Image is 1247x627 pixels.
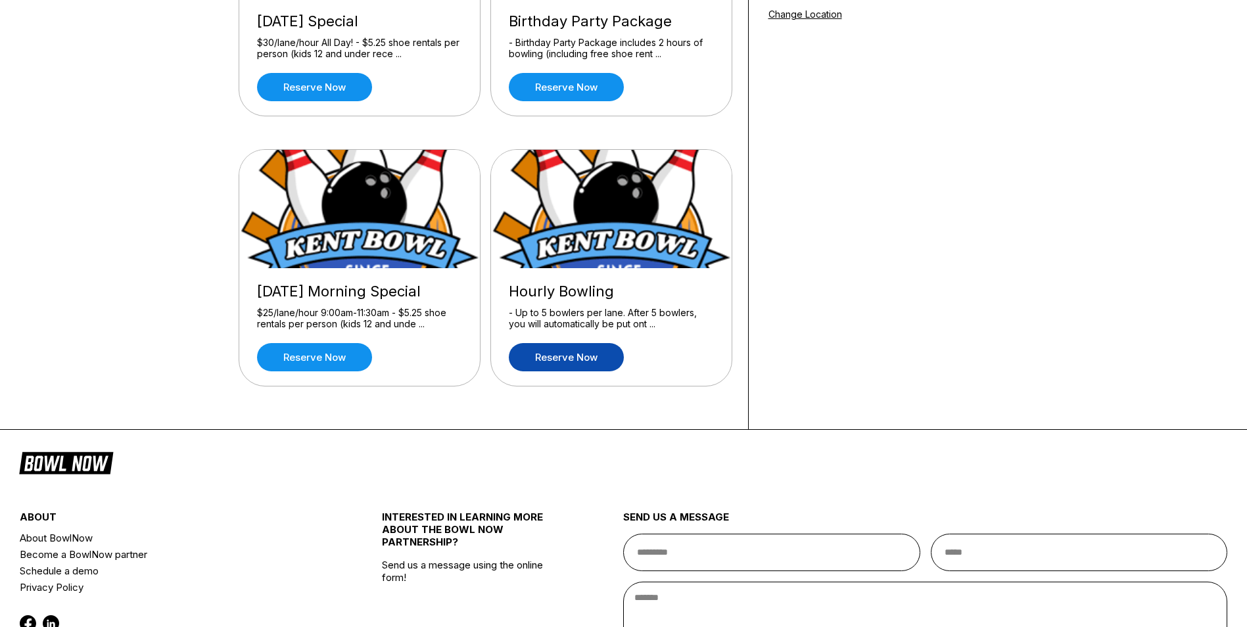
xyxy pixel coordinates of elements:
[768,9,842,20] a: Change Location
[257,307,462,330] div: $25/lane/hour 9:00am-11:30am - $5.25 shoe rentals per person (kids 12 and unde ...
[20,546,321,563] a: Become a BowlNow partner
[257,37,462,60] div: $30/lane/hour All Day! - $5.25 shoe rentals per person (kids 12 and under rece ...
[257,343,372,371] a: Reserve now
[382,511,563,559] div: INTERESTED IN LEARNING MORE ABOUT THE BOWL NOW PARTNERSHIP?
[509,283,714,300] div: Hourly Bowling
[20,563,321,579] a: Schedule a demo
[509,37,714,60] div: - Birthday Party Package includes 2 hours of bowling (including free shoe rent ...
[257,73,372,101] a: Reserve now
[257,283,462,300] div: [DATE] Morning Special
[509,12,714,30] div: Birthday Party Package
[491,150,733,268] img: Hourly Bowling
[509,343,624,371] a: Reserve now
[509,73,624,101] a: Reserve now
[257,12,462,30] div: [DATE] Special
[20,511,321,530] div: about
[20,530,321,546] a: About BowlNow
[239,150,481,268] img: Sunday Morning Special
[20,579,321,595] a: Privacy Policy
[623,511,1227,534] div: send us a message
[509,307,714,330] div: - Up to 5 bowlers per lane. After 5 bowlers, you will automatically be put ont ...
